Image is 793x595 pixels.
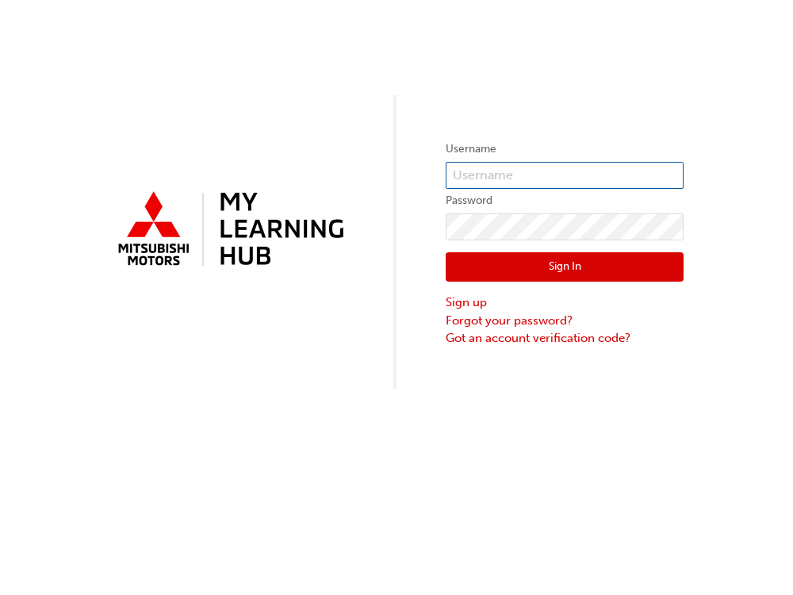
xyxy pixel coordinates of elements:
a: Forgot your password? [446,312,684,330]
a: Got an account verification code? [446,329,684,347]
a: Sign up [446,294,684,312]
label: Password [446,191,684,210]
label: Username [446,140,684,159]
input: Username [446,162,684,189]
button: Sign In [446,252,684,282]
img: mmal [109,185,347,275]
